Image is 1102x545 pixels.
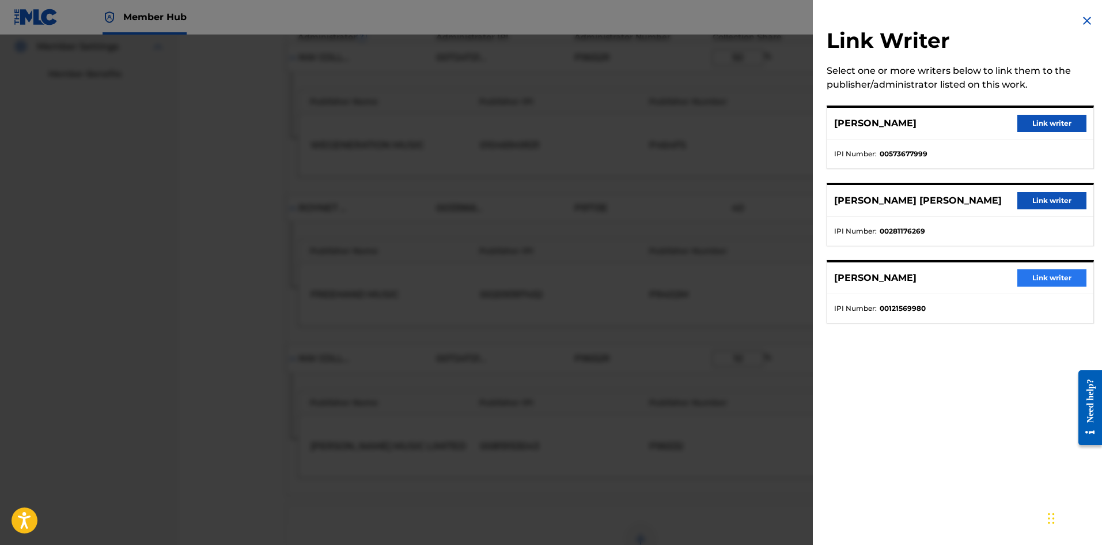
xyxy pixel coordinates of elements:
img: Top Rightsholder [103,10,116,24]
iframe: Chat Widget [1044,490,1102,545]
span: IPI Number : [834,226,877,236]
div: Select one or more writers below to link them to the publisher/administrator listed on this work. [827,64,1094,92]
strong: 00573677999 [880,149,927,159]
div: Drag [1048,501,1055,536]
iframe: Resource Center [1070,362,1102,454]
p: [PERSON_NAME] [834,116,917,130]
p: [PERSON_NAME] [834,271,917,285]
span: IPI Number : [834,149,877,159]
button: Link writer [1017,269,1086,287]
h2: Link Writer [827,28,1094,57]
span: Member Hub [123,10,187,24]
span: IPI Number : [834,303,877,314]
button: Link writer [1017,115,1086,132]
img: MLC Logo [14,9,58,25]
strong: 00281176269 [880,226,925,236]
p: [PERSON_NAME] [PERSON_NAME] [834,194,1002,208]
button: Link writer [1017,192,1086,209]
strong: 00121569980 [880,303,926,314]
